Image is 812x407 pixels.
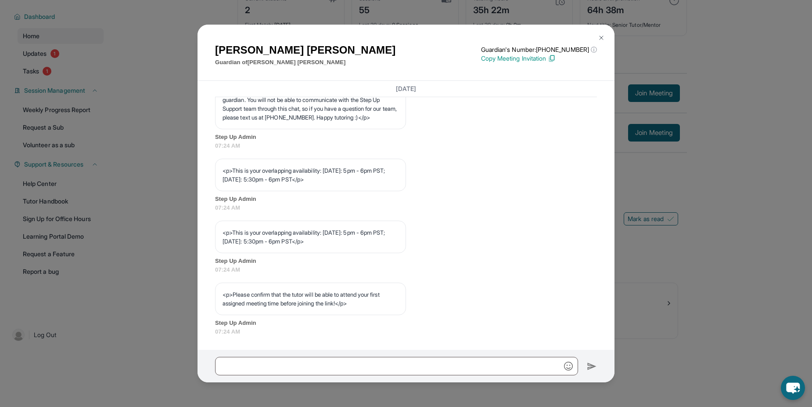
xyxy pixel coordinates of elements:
img: Close Icon [598,34,605,41]
button: chat-button [781,376,805,400]
span: Step Up Admin [215,319,597,327]
span: Step Up Admin [215,133,597,142]
span: 07:24 AM [215,203,597,212]
h3: [DATE] [215,84,597,93]
p: Guardian of [PERSON_NAME] [PERSON_NAME] [215,58,395,67]
img: Send icon [587,361,597,372]
span: Step Up Admin [215,257,597,265]
p: <p>This is your overlapping availability: [DATE]: 5pm - 6pm PST; [DATE]: 5:30pm - 6pm PST</p> [223,166,399,184]
span: Step Up Admin [215,195,597,203]
h1: [PERSON_NAME] [PERSON_NAME] [215,42,395,58]
p: Guardian's Number: [PHONE_NUMBER] [481,45,597,54]
span: 07:24 AM [215,142,597,150]
img: Copy Icon [548,55,556,62]
p: Copy Meeting Invitation [481,54,597,63]
span: ⓘ [591,45,597,54]
p: <p>This is your overlapping availability: [DATE]: 5pm - 6pm PST; [DATE]: 5:30pm - 6pm PST</p> [223,228,399,246]
p: <p>This chat is only meant for communication between the tutor and guardian. You will not be able... [223,87,399,122]
span: 07:24 AM [215,327,597,336]
p: <p>Please confirm that the tutor will be able to attend your first assigned meeting time before j... [223,290,399,308]
span: 07:24 AM [215,265,597,274]
img: Emoji [564,362,573,371]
